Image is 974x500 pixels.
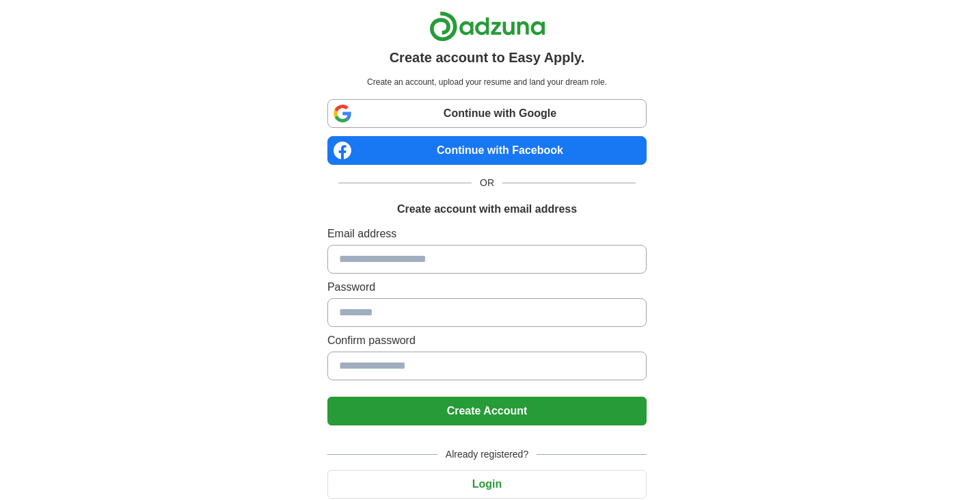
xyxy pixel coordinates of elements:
a: Continue with Google [327,99,647,128]
label: Email address [327,226,647,242]
span: OR [472,176,502,190]
a: Continue with Facebook [327,136,647,165]
label: Password [327,279,647,295]
button: Create Account [327,397,647,425]
h1: Create account to Easy Apply. [390,47,585,68]
a: Login [327,478,647,490]
label: Confirm password [327,332,647,349]
p: Create an account, upload your resume and land your dream role. [330,76,644,88]
h1: Create account with email address [397,201,577,218]
span: Already registered? [437,447,537,462]
img: Adzuna logo [429,11,545,42]
button: Login [327,470,647,499]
